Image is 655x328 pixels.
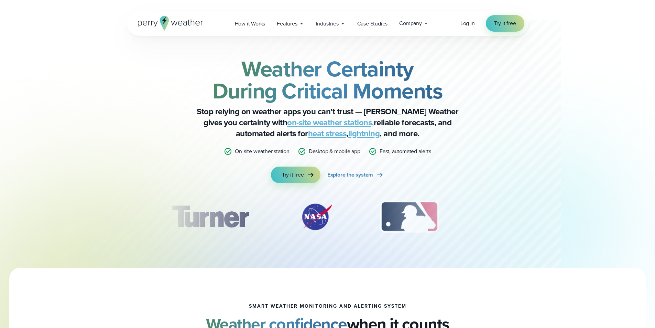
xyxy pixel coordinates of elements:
[292,200,340,234] img: NASA.svg
[292,200,340,234] div: 2 of 12
[235,20,265,28] span: How it Works
[271,167,320,183] a: Try it free
[249,304,406,309] h1: smart weather monitoring and alerting system
[327,171,373,179] span: Explore the system
[357,20,388,28] span: Case Studies
[351,17,394,31] a: Case Studies
[277,20,297,28] span: Features
[373,200,446,234] img: MLB.svg
[212,53,443,107] strong: Weather Certainty During Critical Moments
[316,20,339,28] span: Industries
[235,147,289,156] p: On-site weather station
[460,19,475,28] a: Log in
[161,200,494,237] div: slideshow
[348,127,380,140] a: lightning
[287,116,374,129] a: on-site weather stations,
[327,167,384,183] a: Explore the system
[282,171,304,179] span: Try it free
[479,200,534,234] img: PGA.svg
[229,17,271,31] a: How it Works
[190,106,465,139] p: Stop relying on weather apps you can’t trust — [PERSON_NAME] Weather gives you certainty with rel...
[494,19,516,28] span: Try it free
[373,200,446,234] div: 3 of 12
[486,15,524,32] a: Try it free
[308,127,347,140] a: heat stress
[399,19,422,28] span: Company
[380,147,431,156] p: Fast, automated alerts
[161,200,259,234] img: Turner-Construction_1.svg
[479,200,534,234] div: 4 of 12
[309,147,360,156] p: Desktop & mobile app
[161,200,259,234] div: 1 of 12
